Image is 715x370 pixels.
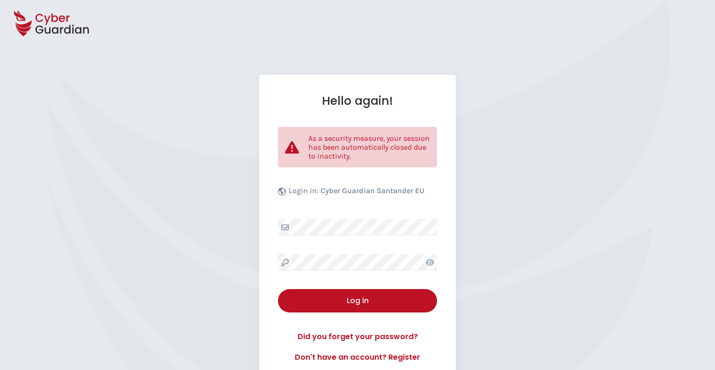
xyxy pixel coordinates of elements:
[321,186,424,195] b: Cyber Guardian Santander EU
[285,295,430,306] div: Log in
[308,134,430,160] p: As a security measure, your session has been automatically closed due to inactivity.
[278,352,437,363] a: Don't have an account? Register
[278,331,437,342] a: Did you forget your password?
[278,94,437,108] h1: Hello again!
[289,186,424,200] p: Login in:
[278,289,437,312] button: Log in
